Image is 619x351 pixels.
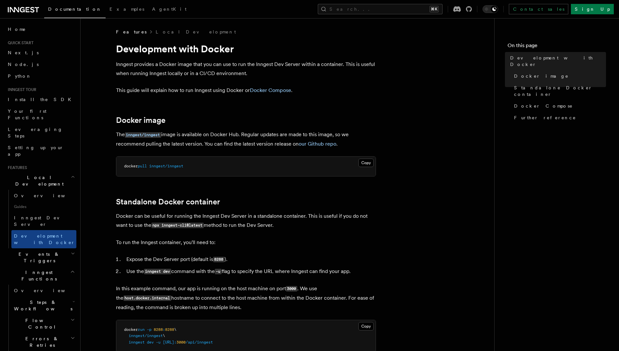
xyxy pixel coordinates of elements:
a: Next.js [5,47,76,58]
kbd: ⌘K [430,6,439,12]
span: Inngest Functions [5,269,70,282]
span: \ [163,333,165,338]
span: \ [174,327,176,332]
button: Inngest Functions [5,266,76,285]
button: Events & Triggers [5,248,76,266]
span: Documentation [48,6,102,12]
span: AgentKit [152,6,187,12]
span: Development with Docker [510,55,606,68]
p: Inngest provides a Docker image that you can use to run the Inngest Dev Server within a container... [116,60,376,78]
span: Quick start [5,40,33,45]
span: inngest [129,340,145,344]
a: our Github repo [299,141,336,147]
code: 8288 [213,257,225,262]
li: Expose the Dev Server port (default is ). [124,255,376,264]
span: Node.js [8,62,39,67]
span: Guides [11,201,76,212]
span: Further reference [514,114,576,121]
a: Overview [11,190,76,201]
h1: Development with Docker [116,43,376,55]
a: Local Development [156,29,236,35]
a: Documentation [44,2,106,18]
a: Docker image [116,116,165,125]
a: Install the SDK [5,94,76,105]
code: -u [215,269,222,274]
span: docker [124,164,138,168]
a: Leveraging Steps [5,123,76,142]
span: /api/inngest [186,340,213,344]
a: Docker Compose [511,100,606,112]
a: Setting up your app [5,142,76,160]
span: Examples [110,6,144,12]
span: inngest/inngest [149,164,183,168]
a: Node.js [5,58,76,70]
span: Development with Docker [14,233,75,245]
a: Development with Docker [508,52,606,70]
span: Features [5,165,27,170]
code: 3000 [286,286,297,292]
a: Contact sales [509,4,568,14]
span: Next.js [8,50,39,55]
span: Docker Compose [514,103,573,109]
button: Search...⌘K [318,4,443,14]
span: [URL]: [163,340,176,344]
span: Steps & Workflows [11,299,72,312]
button: Flow Control [11,315,76,333]
span: Docker image [514,73,569,79]
span: 8288 [165,327,174,332]
a: Further reference [511,112,606,123]
span: Overview [14,193,81,198]
button: Local Development [5,172,76,190]
code: npx inngest-cli@latest [151,223,204,228]
span: Standalone Docker container [514,84,606,97]
a: Development with Docker [11,230,76,248]
code: inngest dev [144,269,171,274]
span: Python [8,73,32,79]
span: Setting up your app [8,145,64,157]
span: -u [156,340,161,344]
p: Docker can be useful for running the Inngest Dev Server in a standalone container. This is useful... [116,212,376,230]
span: dev [147,340,154,344]
code: inngest/inngest [125,132,161,138]
a: Docker image [511,70,606,82]
button: Errors & Retries [11,333,76,351]
span: -p [147,327,151,332]
code: host.docker.internal [123,295,171,301]
button: Copy [358,322,374,331]
span: : [163,327,165,332]
a: Standalone Docker container [511,82,606,100]
p: In this example command, our app is running on the host machine on port . We use the hostname to ... [116,284,376,312]
span: 8288 [154,327,163,332]
a: Your first Functions [5,105,76,123]
span: run [138,327,145,332]
span: Errors & Retries [11,335,71,348]
span: 3000 [176,340,186,344]
button: Copy [358,159,374,167]
h4: On this page [508,42,606,52]
p: To run the Inngest container, you'll need to: [116,238,376,247]
a: Sign Up [571,4,614,14]
span: Inngest tour [5,87,36,92]
p: The image is available on Docker Hub. Regular updates are made to this image, so we recommend pul... [116,130,376,149]
p: This guide will explain how to run Inngest using Docker or . [116,86,376,95]
span: Local Development [5,174,71,187]
button: Toggle dark mode [483,5,498,13]
a: Examples [106,2,148,18]
a: Overview [11,285,76,296]
span: pull [138,164,147,168]
span: Flow Control [11,317,71,330]
span: docker [124,327,138,332]
span: inngest/inngest [129,333,163,338]
span: Overview [14,288,81,293]
a: AgentKit [148,2,190,18]
span: Leveraging Steps [8,127,63,138]
a: Home [5,23,76,35]
a: Inngest Dev Server [11,212,76,230]
a: Standalone Docker container [116,197,220,206]
li: Use the command with the flag to specify the URL where Inngest can find your app. [124,267,376,276]
span: Home [8,26,26,32]
a: Python [5,70,76,82]
button: Steps & Workflows [11,296,76,315]
a: Docker Compose [250,87,291,93]
a: inngest/inngest [125,131,161,137]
